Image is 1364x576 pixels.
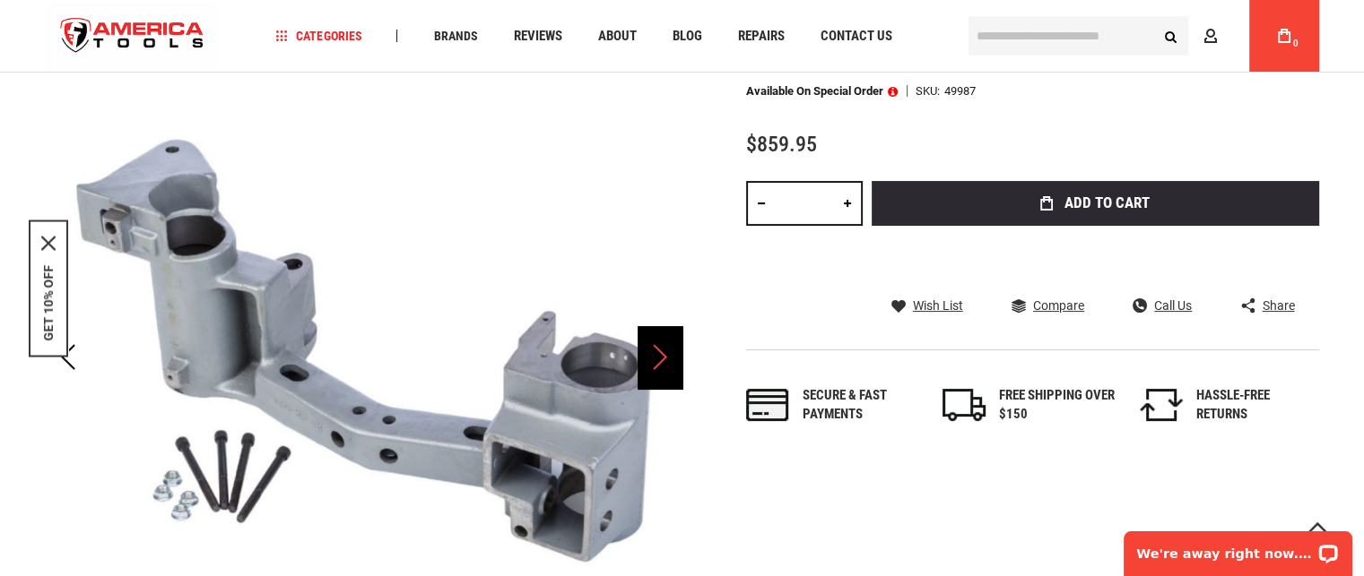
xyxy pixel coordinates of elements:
[41,264,56,340] button: GET 10% OFF
[1012,297,1084,314] a: Compare
[672,30,701,43] span: Blog
[589,24,644,48] a: About
[1112,520,1364,576] iframe: LiveChat chat widget
[1262,299,1294,312] span: Share
[812,24,899,48] a: Contact Us
[1064,195,1150,211] span: Add to Cart
[746,132,817,157] span: $859.95
[505,24,569,48] a: Reviews
[1154,19,1188,53] button: Search
[425,24,485,48] a: Brands
[820,30,891,43] span: Contact Us
[916,85,944,97] strong: SKU
[891,297,963,314] a: Wish List
[868,231,1323,283] iframe: Secure express checkout frame
[999,386,1116,425] div: FREE SHIPPING OVER $150
[944,85,976,97] div: 49987
[746,85,898,98] p: Available on Special Order
[943,389,986,421] img: shipping
[41,236,56,250] svg: close icon
[737,30,784,43] span: Repairs
[597,30,636,43] span: About
[1133,297,1192,314] a: Call Us
[664,24,709,48] a: Blog
[1140,389,1183,421] img: returns
[913,299,963,312] span: Wish List
[1033,299,1084,312] span: Compare
[46,3,220,70] img: America Tools
[746,389,789,421] img: payments
[1293,39,1299,48] span: 0
[1154,299,1192,312] span: Call Us
[513,30,561,43] span: Reviews
[267,24,369,48] a: Categories
[41,236,56,250] button: Close
[275,30,361,42] span: Categories
[433,30,477,42] span: Brands
[46,3,220,70] a: store logo
[803,386,919,425] div: Secure & fast payments
[1196,386,1313,425] div: HASSLE-FREE RETURNS
[872,181,1319,226] button: Add to Cart
[729,24,792,48] a: Repairs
